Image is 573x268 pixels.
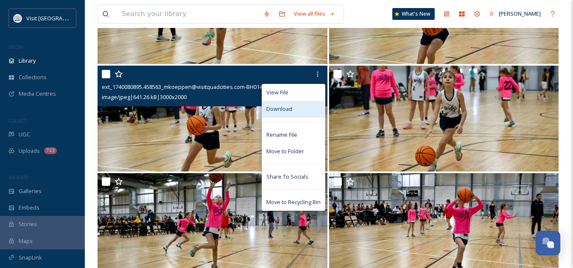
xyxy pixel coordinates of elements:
[19,237,33,245] span: Maps
[266,198,321,206] span: Move to Recycling Bin
[19,187,42,195] span: Galleries
[98,66,327,171] img: ext_1740080895.458563_mkoeppen@visitquadcities.com-BH014239.jpeg
[19,220,37,228] span: Stories
[26,14,92,22] span: Visit [GEOGRAPHIC_DATA]
[266,173,308,181] span: Share To Socials
[8,174,28,180] span: WIDGETS
[102,83,284,91] span: ext_1740080895.458563_mkoeppen@visitquadcities.com-BH014239.jpeg
[14,14,22,22] img: QCCVB_VISIT_vert_logo_4c_tagline_122019.svg
[485,6,545,22] a: [PERSON_NAME]
[19,204,39,212] span: Embeds
[266,147,304,155] span: Move to Folder
[266,88,288,97] span: View File
[266,105,292,113] span: Download
[499,10,541,17] span: [PERSON_NAME]
[19,57,36,65] span: Library
[19,147,40,155] span: Uploads
[19,90,56,98] span: Media Centres
[290,6,339,22] a: View all files
[19,130,30,138] span: UGC
[392,8,435,20] a: What's New
[19,73,47,81] span: Collections
[536,231,560,255] button: Open Chat
[329,66,559,171] img: ext_1740080895.128677_mkoeppen@visitquadcities.com-BH014235.jpeg
[44,147,57,154] div: 723
[8,117,27,124] span: COLLECT
[266,131,297,139] span: Rename File
[8,44,23,50] span: MEDIA
[117,5,259,23] input: Search your library
[19,254,42,262] span: SnapLink
[102,93,187,101] span: image/jpeg | 641.26 kB | 3000 x 2000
